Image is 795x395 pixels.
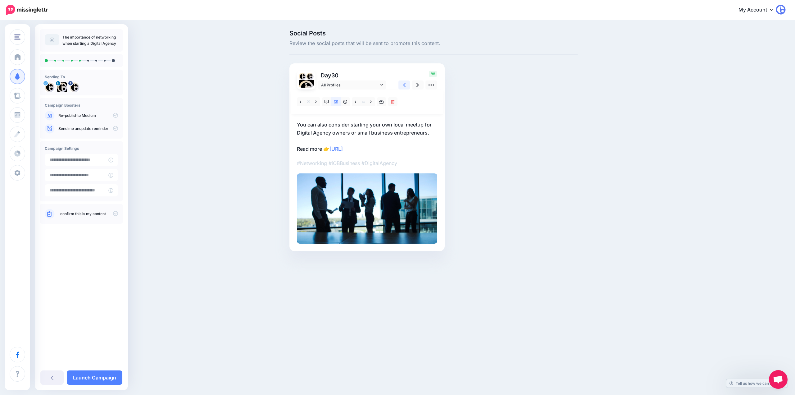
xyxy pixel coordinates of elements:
[79,126,108,131] a: update reminder
[732,2,786,18] a: My Account
[297,173,437,244] img: TKTXMMA6W1XEZHFLU36ID53KZKRHA5LF.jpg
[58,113,118,118] p: to Medium
[318,71,387,80] p: Day
[58,211,106,216] a: I confirm this is my content
[45,103,118,108] h4: Campaign Boosters
[726,379,788,388] a: Tell us how we can improve
[769,370,788,389] div: Open chat
[58,126,118,131] p: Send me an
[14,34,20,40] img: menu.png
[299,73,306,80] img: 928DqkL1-40229.jpg
[57,82,67,92] img: 1662120380808-42354.png
[45,34,59,45] img: article-default-image-icon.png
[45,82,55,92] img: 928DqkL1-40229.jpg
[45,75,118,79] h4: Sending To
[318,80,386,90] a: All Profiles
[329,146,343,152] a: [URL]
[299,80,314,95] img: 1662120380808-42354.png
[297,121,437,153] p: You can also consider starting your own local meetup for Digital Agency owners or small business ...
[289,30,578,36] span: Social Posts
[297,159,437,167] p: #Networking #iOBBusiness #DigitalAgency
[58,113,77,118] a: Re-publish
[331,72,338,79] span: 30
[45,146,118,151] h4: Campaign Settings
[70,82,79,92] img: 303000219_5389485247805883_6538132600661589415_n-bsa67023.jpg
[306,73,314,80] img: 303000219_5389485247805883_6538132600661589415_n-bsa67023.jpg
[289,39,578,48] span: Review the social posts that will be sent to promote this content.
[429,71,437,77] span: 88
[62,34,118,47] p: The importance of networking when starting a Digital Agency
[321,82,379,88] span: All Profiles
[6,5,48,15] img: Missinglettr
